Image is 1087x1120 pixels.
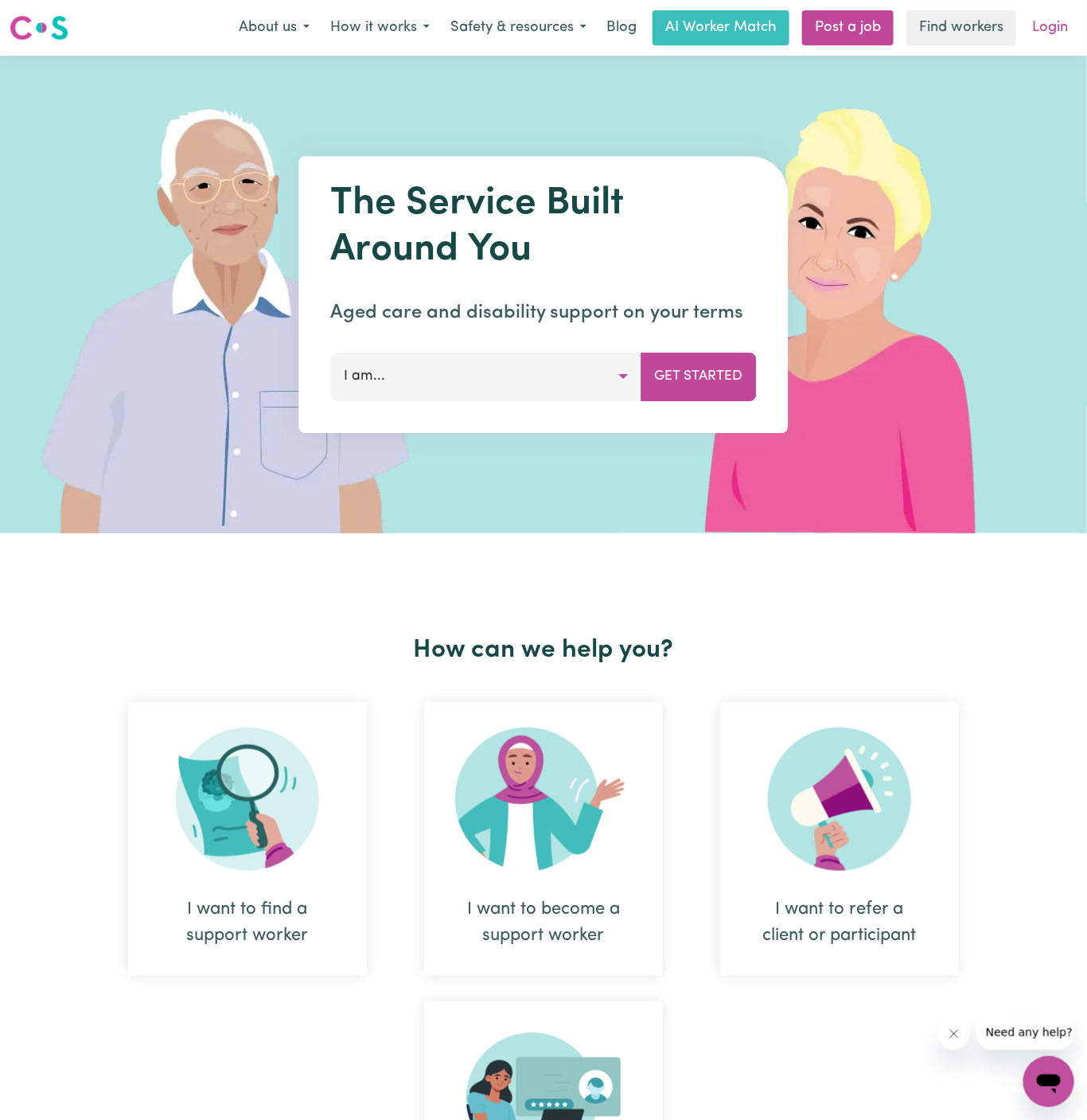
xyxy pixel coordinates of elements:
[1023,1056,1074,1107] iframe: Button to launch messaging window
[166,896,329,949] div: I want to find a support worker
[331,299,757,327] p: Aged care and disability support on your terms
[176,728,319,871] img: Search
[424,702,663,976] div: I want to become a support worker
[440,11,597,45] button: Safety & resources
[653,10,789,45] a: AI Worker Match
[938,1018,970,1050] iframe: Close message
[768,728,911,871] img: Refer
[10,10,68,46] a: Careseekers logo
[597,10,646,45] a: Blog
[906,10,1016,45] a: Find workers
[758,896,921,949] div: I want to refer a client or participant
[1023,10,1077,45] a: Login
[320,11,440,45] button: How it works
[455,728,632,871] img: Become Worker
[228,11,320,45] button: About us
[976,1015,1074,1050] iframe: Message from company
[331,181,757,273] h1: The Service Built Around You
[641,353,757,400] button: Get Started
[10,14,68,42] img: Careseekers logo
[462,896,625,949] div: I want to become a support worker
[802,10,894,45] a: Post a job
[720,702,959,976] div: I want to refer a client or participant
[99,635,988,665] h2: How can we help you?
[128,702,367,976] div: I want to find a support worker
[331,353,642,400] button: I am...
